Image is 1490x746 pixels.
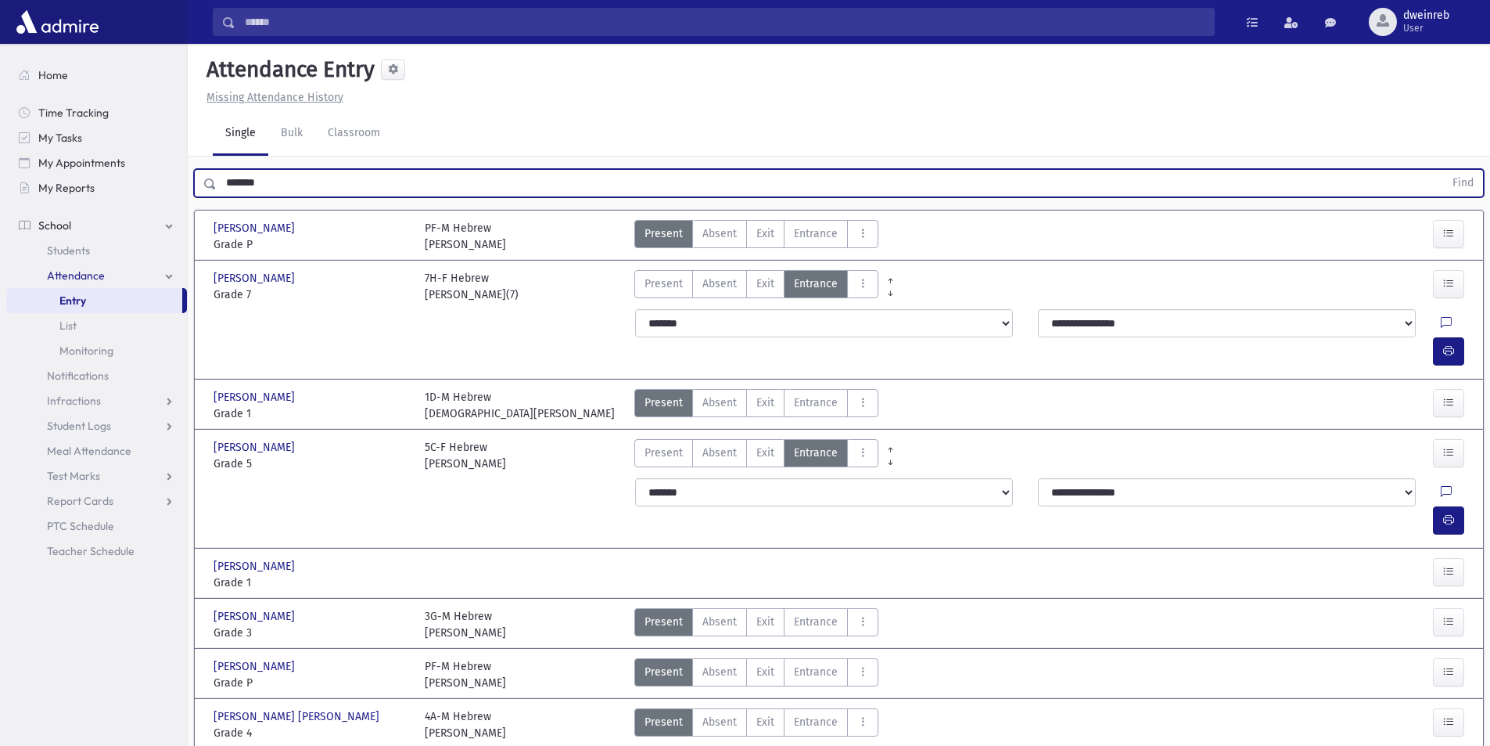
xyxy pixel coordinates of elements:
[644,714,683,730] span: Present
[214,725,409,741] span: Grade 4
[702,276,737,292] span: Absent
[794,276,838,292] span: Entrance
[214,675,409,691] span: Grade P
[634,220,878,253] div: AttTypes
[47,494,113,508] span: Report Cards
[6,213,187,238] a: School
[756,714,774,730] span: Exit
[47,369,109,383] span: Notifications
[6,125,187,150] a: My Tasks
[47,544,135,558] span: Teacher Schedule
[47,394,101,408] span: Infractions
[644,225,683,242] span: Present
[6,63,187,88] a: Home
[644,664,683,680] span: Present
[794,395,838,411] span: Entrance
[6,363,187,388] a: Notifications
[38,218,71,232] span: School
[200,91,343,104] a: Missing Attendance History
[47,243,90,258] span: Students
[235,8,1214,36] input: Search
[214,389,298,405] span: [PERSON_NAME]
[702,714,737,730] span: Absent
[6,238,187,263] a: Students
[756,225,774,242] span: Exit
[644,395,683,411] span: Present
[702,445,737,461] span: Absent
[214,236,409,253] span: Grade P
[47,268,105,283] span: Attendance
[214,625,409,641] span: Grade 3
[214,220,298,236] span: [PERSON_NAME]
[756,395,774,411] span: Exit
[425,220,506,253] div: PF-M Hebrew [PERSON_NAME]
[214,608,298,625] span: [PERSON_NAME]
[200,56,375,83] h5: Attendance Entry
[425,608,506,641] div: 3G-M Hebrew [PERSON_NAME]
[702,664,737,680] span: Absent
[756,276,774,292] span: Exit
[1443,170,1483,196] button: Find
[6,100,187,125] a: Time Tracking
[47,419,111,433] span: Student Logs
[644,445,683,461] span: Present
[214,575,409,591] span: Grade 1
[6,463,187,488] a: Test Marks
[214,658,298,675] span: [PERSON_NAME]
[38,106,109,120] span: Time Tracking
[47,519,114,533] span: PTC Schedule
[214,456,409,472] span: Grade 5
[634,439,878,472] div: AttTypes
[634,608,878,641] div: AttTypes
[38,181,95,195] span: My Reports
[644,614,683,630] span: Present
[634,270,878,303] div: AttTypes
[6,539,187,564] a: Teacher Schedule
[702,225,737,242] span: Absent
[6,388,187,413] a: Infractions
[1403,22,1449,34] span: User
[794,614,838,630] span: Entrance
[38,156,125,170] span: My Appointments
[794,664,838,680] span: Entrance
[214,439,298,456] span: [PERSON_NAME]
[6,338,187,363] a: Monitoring
[425,270,519,303] div: 7H-F Hebrew [PERSON_NAME](7)
[59,344,113,358] span: Monitoring
[634,389,878,422] div: AttTypes
[425,389,615,422] div: 1D-M Hebrew [DEMOGRAPHIC_DATA][PERSON_NAME]
[634,658,878,691] div: AttTypes
[6,514,187,539] a: PTC Schedule
[756,664,774,680] span: Exit
[59,294,86,308] span: Entry
[6,150,187,175] a: My Appointments
[214,405,409,422] span: Grade 1
[6,263,187,288] a: Attendance
[214,558,298,575] span: [PERSON_NAME]
[315,112,393,156] a: Classroom
[214,287,409,303] span: Grade 7
[6,413,187,438] a: Student Logs
[644,276,683,292] span: Present
[794,445,838,461] span: Entrance
[702,614,737,630] span: Absent
[47,469,100,483] span: Test Marks
[425,708,506,741] div: 4A-M Hebrew [PERSON_NAME]
[214,708,382,725] span: [PERSON_NAME] [PERSON_NAME]
[756,614,774,630] span: Exit
[6,438,187,463] a: Meal Attendance
[206,91,343,104] u: Missing Attendance History
[794,225,838,242] span: Entrance
[1403,9,1449,22] span: dweinreb
[38,68,68,82] span: Home
[268,112,315,156] a: Bulk
[38,131,82,145] span: My Tasks
[756,445,774,461] span: Exit
[6,313,187,338] a: List
[59,319,77,333] span: List
[634,708,878,741] div: AttTypes
[13,6,102,38] img: AdmirePro
[6,175,187,200] a: My Reports
[214,270,298,287] span: [PERSON_NAME]
[213,112,268,156] a: Single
